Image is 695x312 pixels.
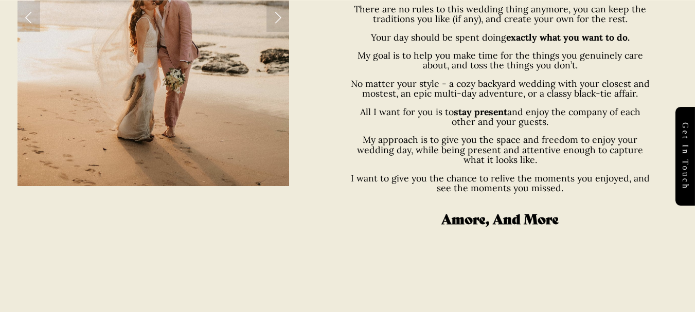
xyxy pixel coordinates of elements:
[350,50,650,70] p: My goal is to help you make time for the things you genuinely care about, and toss the things you...
[441,209,559,228] strong: Amore, And More
[350,173,650,193] p: I want to give you the chance to relive the moments you enjoyed, and see the moments you missed.
[350,79,650,99] p: No matter your style - a cozy backyard wedding with your closest and mostest, an epic multi-day a...
[350,107,650,127] p: All I want for you is to and enjoy the company of each other and your guests.
[350,32,650,42] p: Your day should be spent doing
[17,1,40,32] a: Previous Slide
[350,135,650,164] p: My approach is to give you the space and freedom to enjoy your wedding day, while being present a...
[506,31,630,43] strong: exactly what you want to do.
[350,4,650,24] p: There are no rules to this wedding thing anymore, you can keep the traditions you like (if any), ...
[675,107,695,206] a: Get in touch
[266,1,289,32] a: Next Slide
[454,106,507,118] strong: stay present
